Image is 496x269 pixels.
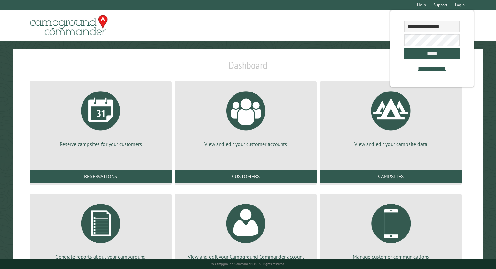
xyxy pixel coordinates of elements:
[183,140,309,148] p: View and edit your customer accounts
[328,253,454,260] p: Manage customer communications
[183,86,309,148] a: View and edit your customer accounts
[328,140,454,148] p: View and edit your campsite data
[328,86,454,148] a: View and edit your campsite data
[28,59,468,77] h1: Dashboard
[211,262,285,266] small: © Campground Commander LLC. All rights reserved.
[38,199,164,260] a: Generate reports about your campground
[328,199,454,260] a: Manage customer communications
[28,13,110,38] img: Campground Commander
[320,170,462,183] a: Campsites
[183,199,309,260] a: View and edit your Campground Commander account
[175,170,317,183] a: Customers
[38,86,164,148] a: Reserve campsites for your customers
[30,170,172,183] a: Reservations
[183,253,309,260] p: View and edit your Campground Commander account
[38,253,164,260] p: Generate reports about your campground
[38,140,164,148] p: Reserve campsites for your customers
